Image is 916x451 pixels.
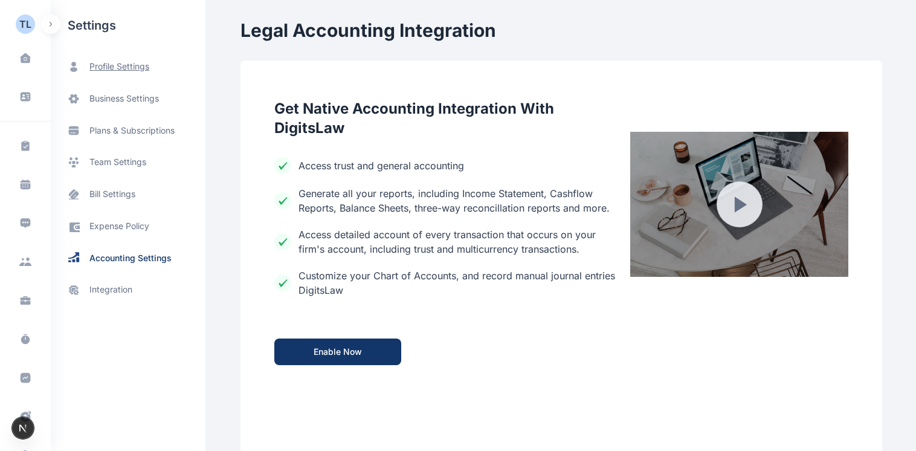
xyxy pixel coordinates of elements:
span: accounting settings [89,252,172,264]
p: Access detailed account of every transaction that occurs on your firm's account, including trust ... [298,227,617,256]
div: TL [19,17,31,31]
p: Access trust and general accounting [298,158,464,173]
button: Enable Now [274,339,401,365]
span: team settings [89,156,146,169]
a: accounting settings [51,242,205,274]
span: profile settings [89,60,149,73]
span: integration [89,284,132,296]
h1: Legal Accounting Integration [240,19,882,41]
a: plans & subscriptions [51,115,205,146]
a: business settings [51,83,205,115]
button: TL [16,15,35,34]
a: bill settings [51,178,205,210]
p: Generate all your reports, including Income Statement, Cashflow Reports, Balance Sheets, three-wa... [298,186,617,215]
a: profile settings [51,51,205,83]
a: integration [51,274,205,306]
span: expense policy [89,220,149,233]
h1: Get native accounting integration with DigitsLaw [274,99,617,138]
p: Customize your Chart of Accounts, and record manual journal entries DigitsLaw [298,268,617,297]
span: plans & subscriptions [89,125,175,137]
a: team settings [51,146,205,178]
span: bill settings [89,188,135,201]
a: expense policy [51,210,205,242]
span: business settings [89,92,159,105]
